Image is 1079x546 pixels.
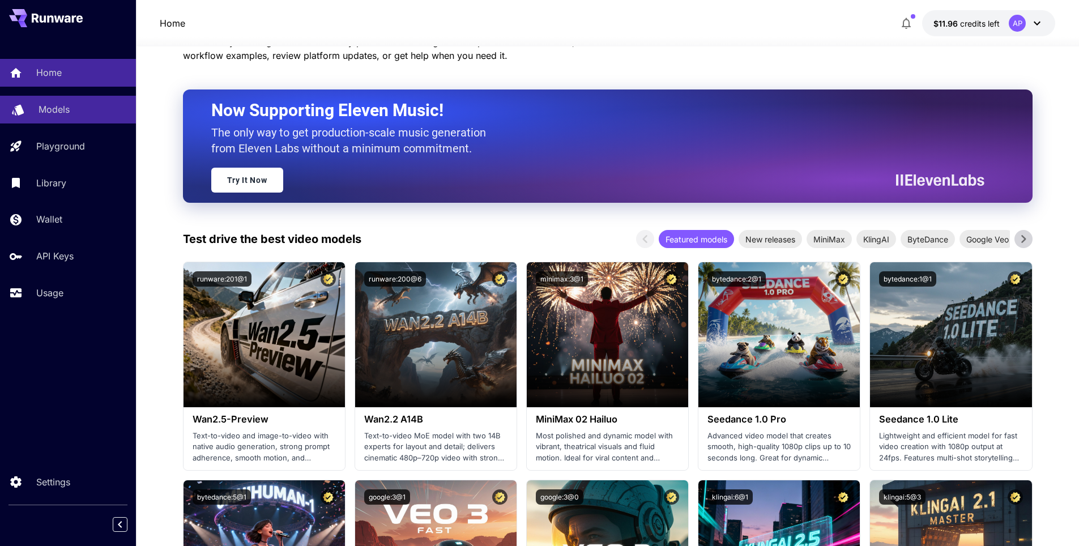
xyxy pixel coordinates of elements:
[211,168,283,193] a: Try It Now
[933,18,1000,29] div: $11.9604
[1008,489,1023,505] button: Certified Model – Vetted for best performance and includes a commercial license.
[1009,15,1026,32] div: AP
[36,212,62,226] p: Wallet
[959,233,1016,245] span: Google Veo
[707,271,766,287] button: bytedance:2@1
[364,489,410,505] button: google:3@1
[193,414,336,425] h3: Wan2.5-Preview
[492,271,507,287] button: Certified Model – Vetted for best performance and includes a commercial license.
[211,125,494,156] p: The only way to get production-scale music generation from Eleven Labs without a minimum commitment.
[879,489,926,505] button: klingai:5@3
[364,271,426,287] button: runware:200@6
[184,262,345,407] img: alt
[536,271,588,287] button: minimax:3@1
[960,19,1000,28] span: credits left
[659,230,734,248] div: Featured models
[536,430,679,464] p: Most polished and dynamic model with vibrant, theatrical visuals and fluid motion. Ideal for vira...
[901,230,955,248] div: ByteDance
[193,271,251,287] button: runware:201@1
[901,233,955,245] span: ByteDance
[536,489,583,505] button: google:3@0
[807,230,852,248] div: MiniMax
[36,139,85,153] p: Playground
[183,231,361,248] p: Test drive the best video models
[527,262,688,407] img: alt
[113,517,127,532] button: Collapse sidebar
[933,19,960,28] span: $11.96
[160,16,185,30] a: Home
[364,414,507,425] h3: Wan2.2 A14B
[856,233,896,245] span: KlingAI
[36,66,62,79] p: Home
[707,430,851,464] p: Advanced video model that creates smooth, high-quality 1080p clips up to 10 seconds long. Great f...
[707,414,851,425] h3: Seedance 1.0 Pro
[835,489,851,505] button: Certified Model – Vetted for best performance and includes a commercial license.
[807,233,852,245] span: MiniMax
[879,430,1022,464] p: Lightweight and efficient model for fast video creation with 1080p output at 24fps. Features mult...
[193,489,251,505] button: bytedance:5@1
[355,262,517,407] img: alt
[1008,271,1023,287] button: Certified Model – Vetted for best performance and includes a commercial license.
[321,271,336,287] button: Certified Model – Vetted for best performance and includes a commercial license.
[835,271,851,287] button: Certified Model – Vetted for best performance and includes a commercial license.
[160,16,185,30] nav: breadcrumb
[870,262,1031,407] img: alt
[39,103,70,116] p: Models
[739,233,802,245] span: New releases
[856,230,896,248] div: KlingAI
[36,249,74,263] p: API Keys
[536,414,679,425] h3: MiniMax 02 Hailuo
[739,230,802,248] div: New releases
[321,489,336,505] button: Certified Model – Vetted for best performance and includes a commercial license.
[959,230,1016,248] div: Google Veo
[36,475,70,489] p: Settings
[211,100,976,121] h2: Now Supporting Eleven Music!
[707,489,753,505] button: klingai:6@1
[879,414,1022,425] h3: Seedance 1.0 Lite
[664,489,679,505] button: Certified Model – Vetted for best performance and includes a commercial license.
[664,271,679,287] button: Certified Model – Vetted for best performance and includes a commercial license.
[879,271,936,287] button: bytedance:1@1
[698,262,860,407] img: alt
[193,430,336,464] p: Text-to-video and image-to-video with native audio generation, strong prompt adherence, smooth mo...
[364,430,507,464] p: Text-to-video MoE model with two 14B experts for layout and detail; delivers cinematic 480p–720p ...
[36,286,63,300] p: Usage
[36,176,66,190] p: Library
[492,489,507,505] button: Certified Model – Vetted for best performance and includes a commercial license.
[659,233,734,245] span: Featured models
[121,514,136,535] div: Collapse sidebar
[922,10,1055,36] button: $11.9604AP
